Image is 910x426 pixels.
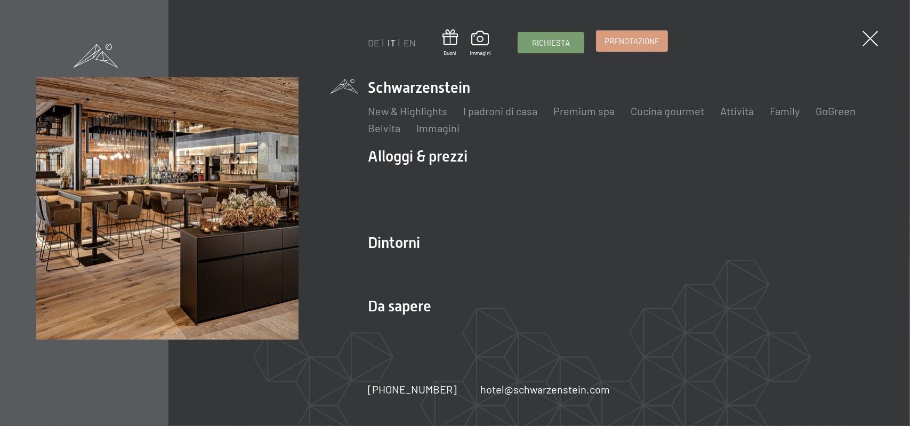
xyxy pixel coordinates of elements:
a: DE [368,37,380,49]
a: I padroni di casa [463,105,537,117]
a: Buoni [442,29,458,57]
a: Attività [720,105,754,117]
span: Prenotazione [605,36,659,47]
a: hotel@schwarzenstein.com [480,382,610,397]
span: Richiesta [532,37,570,49]
a: Cucina gourmet [631,105,704,117]
span: Buoni [442,49,458,57]
a: Premium spa [553,105,615,117]
a: GoGreen [816,105,856,117]
a: Prenotazione [597,31,667,51]
a: Immagini [416,122,460,134]
span: [PHONE_NUMBER] [368,383,457,396]
a: Family [770,105,800,117]
a: IT [388,37,396,49]
a: Belvita [368,122,400,134]
a: [PHONE_NUMBER] [368,382,457,397]
a: EN [404,37,416,49]
span: Immagini [470,49,491,57]
a: Richiesta [518,33,584,53]
a: Immagini [470,31,491,57]
a: New & Highlights [368,105,447,117]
